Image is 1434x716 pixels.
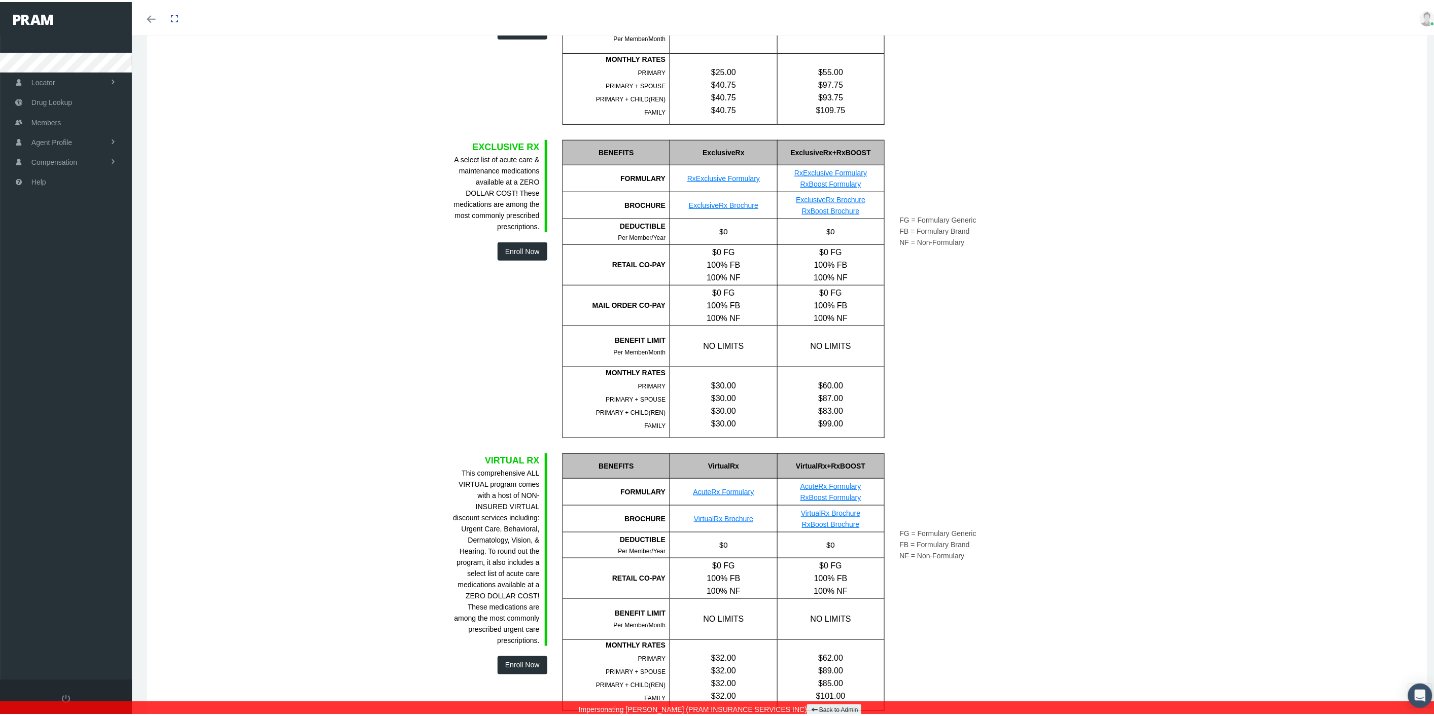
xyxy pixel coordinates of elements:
div: MONTHLY RATES [563,52,666,63]
div: $97.75 [778,77,884,89]
div: $0 FG [670,557,777,570]
a: RxBoost Formulary [800,178,861,186]
a: RxBoost Formulary [800,491,861,499]
button: Enroll Now [498,654,547,672]
div: FORMULARY [563,477,670,504]
div: 100% FB [778,297,884,310]
div: $0 FG [670,284,777,297]
div: $85.00 [778,675,884,688]
div: $99.00 [778,415,884,428]
span: FAMILY [645,693,666,700]
div: $30.00 [670,377,777,390]
span: NF = Non-Formulary [900,236,965,244]
div: BENEFITS [563,451,670,477]
span: PRIMARY + CHILD(REN) [596,680,666,687]
div: NO LIMITS [777,597,884,637]
span: Help [31,170,46,190]
div: $40.75 [670,102,777,115]
div: $40.75 [670,89,777,102]
div: BENEFITS [563,138,670,163]
div: 100% NF [778,310,884,323]
a: AcuteRx Formulary [693,486,754,494]
div: DEDUCTIBLE [563,219,666,230]
div: $101.00 [778,688,884,701]
div: $30.00 [670,403,777,415]
div: MAIL ORDER CO-PAY [563,298,666,309]
span: Per Member/Month [614,347,666,354]
a: Back to Admin [807,702,861,714]
a: RxBoost Brochure [802,205,860,213]
div: BROCHURE [563,190,670,217]
div: $32.00 [670,650,777,663]
div: $0 [777,530,884,556]
span: PRIMARY + CHILD(REN) [596,94,666,101]
span: FB = Formulary Brand [900,539,970,547]
div: 100% NF [778,583,884,595]
div: $93.75 [778,89,884,102]
div: $0 [670,217,777,242]
div: This comprehensive ALL VIRTUAL program comes with a host of NON-INSURED VIRTUAL discount services... [450,466,540,644]
a: RxExclusive Formulary [794,167,867,175]
div: VirtualRx+RxBOOST [777,451,884,477]
span: FAMILY [645,420,666,427]
div: MONTHLY RATES [563,365,666,376]
span: Drug Lookup [31,91,72,110]
div: NO LIMITS [670,324,777,365]
img: PRAM_20_x_78.png [13,13,53,23]
div: VirtualRx [670,451,777,477]
div: $62.00 [778,650,884,663]
div: ExclusiveRx [670,138,777,163]
div: RETAIL CO-PAY [563,257,666,268]
div: $55.00 [778,64,884,77]
span: Compensation [31,151,77,170]
span: Members [31,111,61,130]
span: PRIMARY + CHILD(REN) [596,407,666,414]
div: $0 FG [778,244,884,257]
span: Per Member/Month [614,33,666,41]
a: RxBoost Brochure [802,518,860,526]
div: $25.00 [670,64,777,77]
div: EXCLUSIVE RX [450,138,540,152]
span: PRIMARY [638,67,666,75]
div: $40.75 [670,77,777,89]
span: Locator [31,71,55,90]
div: BROCHURE [563,504,670,530]
div: $0 FG [670,244,777,257]
span: FG = Formulary Generic [900,214,976,222]
div: MONTHLY RATES [563,638,666,649]
div: BENEFIT LIMIT [563,333,666,344]
a: VirtualRx Brochure [694,513,753,521]
div: 100% NF [670,310,777,323]
span: PRIMARY + SPOUSE [606,667,666,674]
span: PRIMARY + SPOUSE [606,81,666,88]
div: $0 [777,217,884,242]
div: 100% FB [778,570,884,583]
div: 100% NF [670,269,777,282]
div: $30.00 [670,390,777,403]
div: $83.00 [778,403,884,415]
div: 100% NF [778,269,884,282]
span: Agent Profile [31,131,72,150]
div: BENEFIT LIMIT [563,605,666,617]
div: $32.00 [670,675,777,688]
div: Open Intercom Messenger [1408,682,1432,706]
div: $0 FG [778,557,884,570]
span: Per Member/Year [618,232,666,239]
div: $0 FG [778,284,884,297]
div: $32.00 [670,688,777,701]
div: $0 [670,530,777,556]
div: ExclusiveRx+RxBOOST [777,138,884,163]
div: $30.00 [670,415,777,428]
span: PRIMARY + SPOUSE [606,394,666,401]
div: RETAIL CO-PAY [563,570,666,582]
div: DEDUCTIBLE [563,532,666,543]
a: AcuteRx Formulary [800,480,861,488]
div: 100% NF [670,583,777,595]
div: $87.00 [778,390,884,403]
div: 100% FB [670,257,777,269]
div: $60.00 [778,377,884,390]
div: $89.00 [778,663,884,675]
span: PRIMARY [638,654,666,661]
span: FB = Formulary Brand [900,225,970,233]
div: NO LIMITS [777,324,884,365]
